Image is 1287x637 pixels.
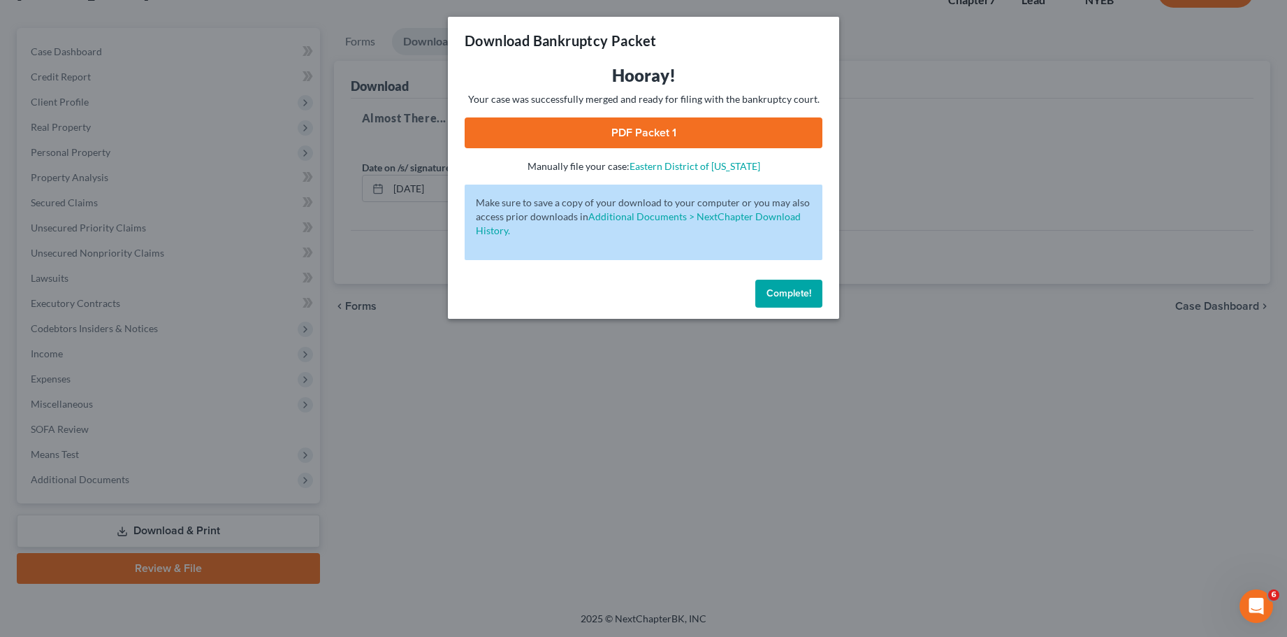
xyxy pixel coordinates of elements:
[476,196,811,238] p: Make sure to save a copy of your download to your computer or you may also access prior downloads in
[465,117,822,148] a: PDF Packet 1
[1239,589,1273,623] iframe: Intercom live chat
[465,64,822,87] h3: Hooray!
[766,287,811,299] span: Complete!
[465,159,822,173] p: Manually file your case:
[630,160,760,172] a: Eastern District of [US_STATE]
[476,210,801,236] a: Additional Documents > NextChapter Download History.
[465,92,822,106] p: Your case was successfully merged and ready for filing with the bankruptcy court.
[465,31,656,50] h3: Download Bankruptcy Packet
[755,280,822,308] button: Complete!
[1268,589,1279,601] span: 6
